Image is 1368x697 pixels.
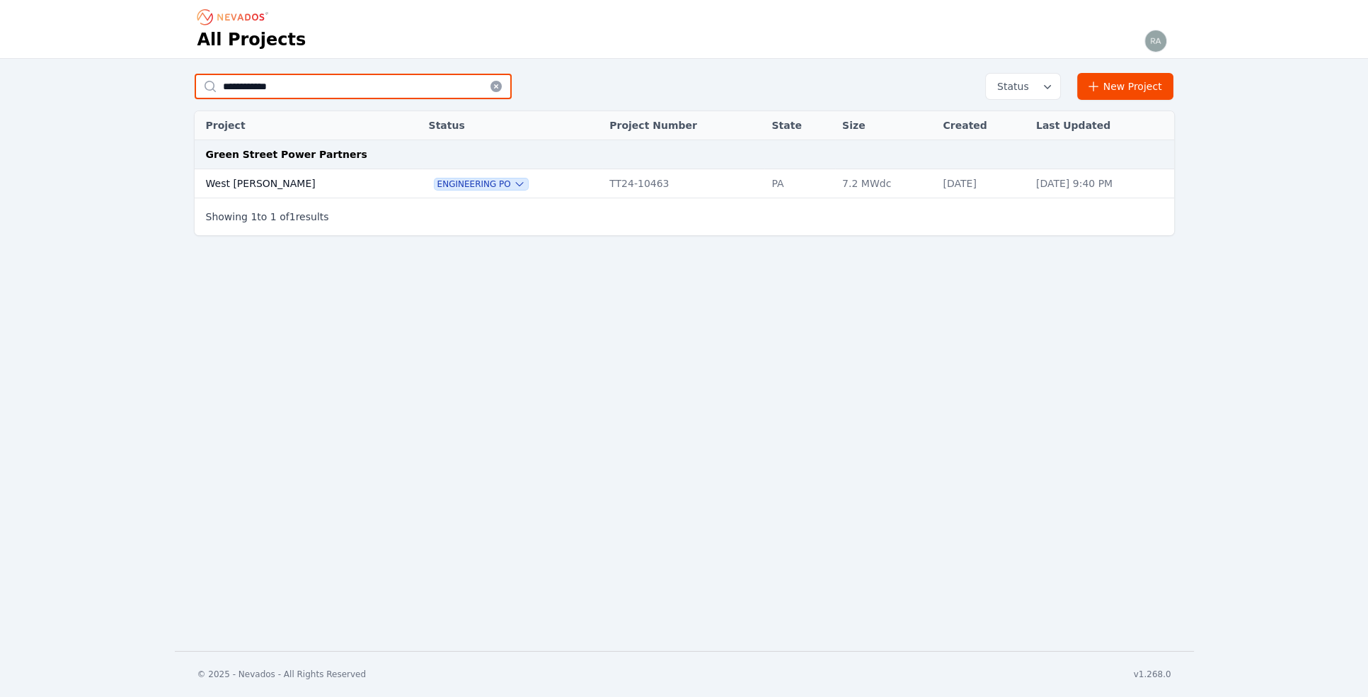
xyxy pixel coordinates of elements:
th: Project Number [602,111,764,140]
p: Showing to of results [206,210,329,224]
th: Project [195,111,399,140]
td: PA [764,169,835,198]
th: Last Updated [1029,111,1174,140]
td: West [PERSON_NAME] [195,169,399,198]
td: TT24-10463 [602,169,764,198]
h1: All Projects [197,28,306,51]
div: © 2025 - Nevados - All Rights Reserved [197,669,367,680]
td: Green Street Power Partners [195,140,1174,169]
td: 7.2 MWdc [835,169,936,198]
th: State [764,111,835,140]
nav: Breadcrumb [197,6,272,28]
tr: West [PERSON_NAME]Engineering POTT24-10463PA7.2 MWdc[DATE][DATE] 9:40 PM [195,169,1174,198]
th: Status [422,111,603,140]
td: [DATE] 9:40 PM [1029,169,1174,198]
th: Size [835,111,936,140]
td: [DATE] [936,169,1028,198]
a: New Project [1077,73,1174,100]
button: Status [986,74,1060,99]
span: Status [991,79,1029,93]
th: Created [936,111,1028,140]
span: 1 [289,211,296,222]
span: 1 [251,211,257,222]
img: raymond.aber@nevados.solar [1144,30,1167,52]
span: 1 [270,211,277,222]
button: Engineering PO [435,178,528,190]
div: v1.268.0 [1134,669,1171,680]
